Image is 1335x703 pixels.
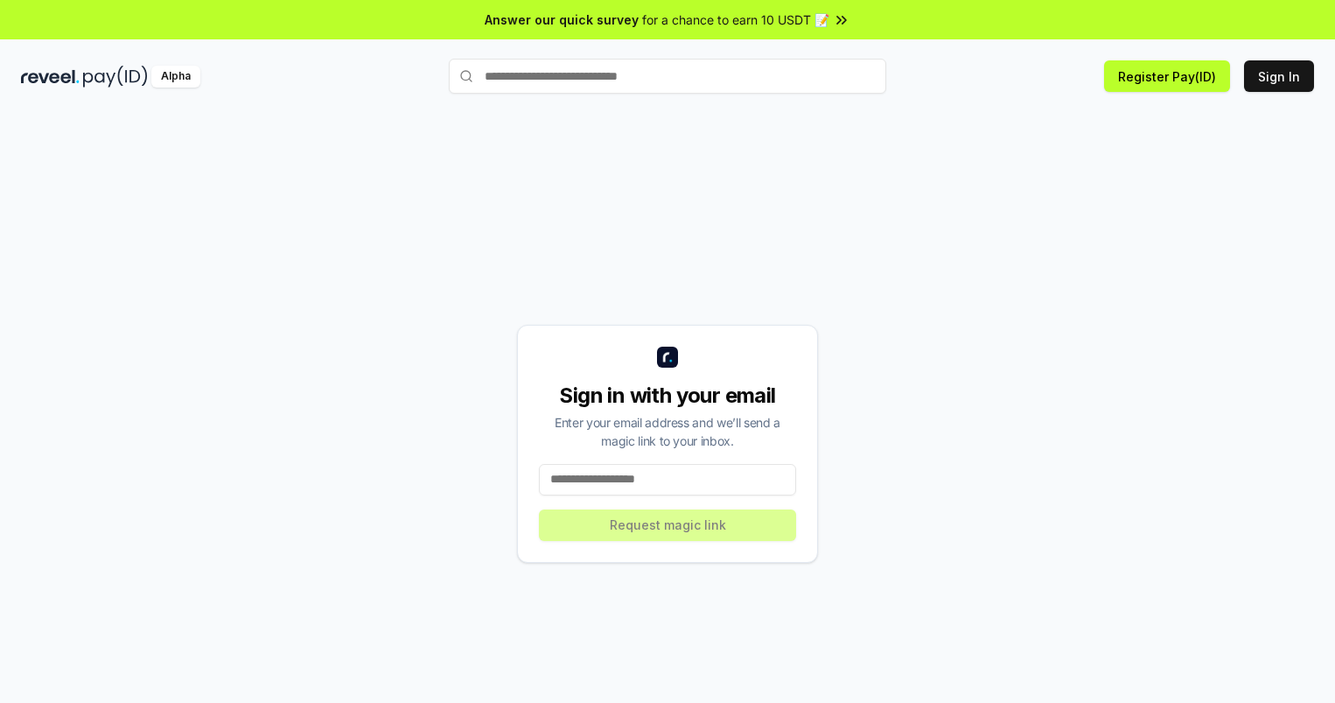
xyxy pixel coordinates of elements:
div: Sign in with your email [539,382,796,410]
span: for a chance to earn 10 USDT 📝 [642,11,829,29]
img: reveel_dark [21,66,80,88]
button: Register Pay(ID) [1104,60,1230,92]
img: pay_id [83,66,148,88]
div: Enter your email address and we’ll send a magic link to your inbox. [539,413,796,450]
img: logo_small [657,347,678,368]
span: Answer our quick survey [485,11,639,29]
button: Sign In [1244,60,1314,92]
div: Alpha [151,66,200,88]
